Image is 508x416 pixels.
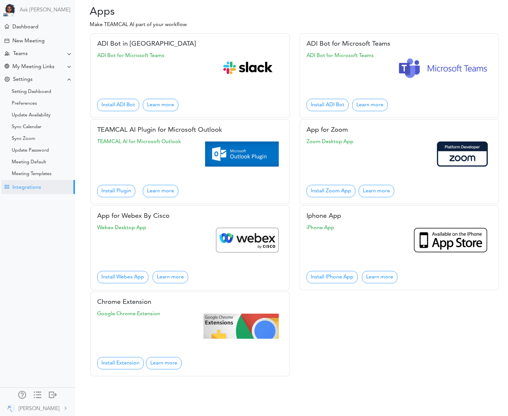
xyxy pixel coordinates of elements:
[143,185,178,197] a: Learn more
[306,126,492,134] h5: App for Zoom
[205,141,278,167] img: MicrosoftOutlookPlugin.png
[5,185,9,189] div: TEAMCAL AI Workflow Apps
[12,126,41,129] div: Sync Calendar
[12,172,52,176] div: Meeting Templates
[13,77,33,83] div: Settings
[49,391,57,397] div: Log out
[362,271,397,283] a: Learn more
[146,357,182,369] a: Learn more
[306,138,353,147] p: Zoom Desktop App
[217,55,278,81] img: Slack_logo_new.png
[13,51,28,57] div: Teams
[5,38,9,43] div: Creating Meeting
[12,38,45,44] div: New Meeting
[97,185,135,197] a: Install Plugin
[7,404,15,412] img: 9k=
[97,126,283,134] h5: TEAMCAL AI Plugin for Microsoft Outlook
[97,224,146,233] p: Webex Desktop App
[5,77,10,83] div: Change Settings
[97,298,283,306] h5: Chrome Extension
[306,224,334,233] p: iPhone App
[5,64,9,70] div: Share Meeting Link
[306,99,349,111] a: Install ADI Bot
[34,391,41,397] div: Show only icons
[97,212,283,220] h5: App for Webex By Cisco
[413,228,488,253] img: iphone.jpeg
[19,405,59,413] div: [PERSON_NAME]
[12,90,51,94] div: Setting Dashboard
[18,391,26,397] div: Manage Members and Externals
[437,141,488,167] img: zoom_platform_developer.png
[143,99,178,111] a: Learn more
[306,40,492,48] h5: ADI Bot for Microsoft Teams
[306,271,358,283] a: Install IPhone App
[5,24,9,29] div: Home
[97,310,160,319] p: Google Chrome Extension
[20,7,70,13] a: Ask [PERSON_NAME]
[153,271,188,283] a: Learn more
[203,314,279,339] img: google_extension.png
[12,185,41,191] div: Integrations
[12,64,54,70] div: My Meeting Links
[306,212,492,220] h5: Iphone App
[216,228,278,253] img: webex_partner.png
[97,271,148,283] a: Install Webex App
[359,185,394,197] a: Learn more
[34,391,41,400] a: Change side menu
[352,99,388,111] a: Learn more
[398,55,488,81] img: Microsoft-Teams.png
[306,52,374,61] p: ADI Bot for Microsoft Teams
[97,40,283,48] h5: ADI Bot in [GEOGRAPHIC_DATA]
[12,149,49,152] div: Update Password
[3,3,16,16] img: Powered by TEAMCAL AI
[12,24,38,30] div: Dashboard
[80,6,287,18] h2: Apps
[97,357,144,369] a: Install Extension
[97,99,139,111] a: Install ADI Bot
[97,52,164,61] p: ADI Bot for Microsoft Teams
[80,21,287,29] p: Make TEAMCAL AI part of your workflow
[12,137,35,141] div: Sync Zoom
[12,114,51,117] div: Update Availability
[306,185,355,197] a: Install Zoom App
[97,138,181,147] p: TEAMCAL AI for Microsoft Outlook
[12,161,46,164] div: Meeting Default
[12,102,37,105] div: Preferences
[1,401,74,415] a: [PERSON_NAME]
